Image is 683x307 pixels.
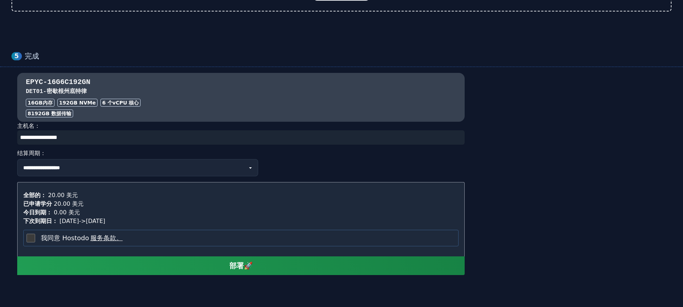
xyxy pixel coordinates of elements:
font: 16GB [28,100,43,106]
font: 服务条款。 [90,234,123,242]
font: 20.00 美元 [48,192,78,199]
font: 下次到期日： [23,218,58,224]
font: 主机名： [17,122,40,129]
font: 内存 [43,100,53,106]
font: -> [79,218,86,224]
font: 192 [59,100,70,106]
font: DET01 [26,88,43,95]
font: 密歇根州底特律 [47,88,87,95]
font: 完成 [25,52,39,60]
font: 今日到期： [23,209,52,216]
font: 8192 [28,111,42,116]
font: 全部的： [23,192,46,199]
font: 部署🚀 [229,261,253,270]
font: vCPU 核心 [113,100,139,106]
font: 结算周期： [17,150,46,157]
font: [DATE] [86,218,105,224]
button: 部署🚀 [17,256,465,275]
font: EPYC-16G6C192GN [26,78,90,86]
button: 我同意 Hostodo [89,233,123,243]
font: 6 个 [102,100,113,106]
font: 已申请学分 [23,200,52,207]
font: - [43,88,47,95]
font: GB 数据传输 [42,111,71,116]
font: 5 [14,52,19,60]
font: 0.00 美元 [54,209,80,216]
font: 我同意 Hostodo [41,234,89,242]
font: 20.00 美元 [54,200,84,207]
font: [DATE] [60,218,79,224]
font: GB NVMe [70,100,96,106]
